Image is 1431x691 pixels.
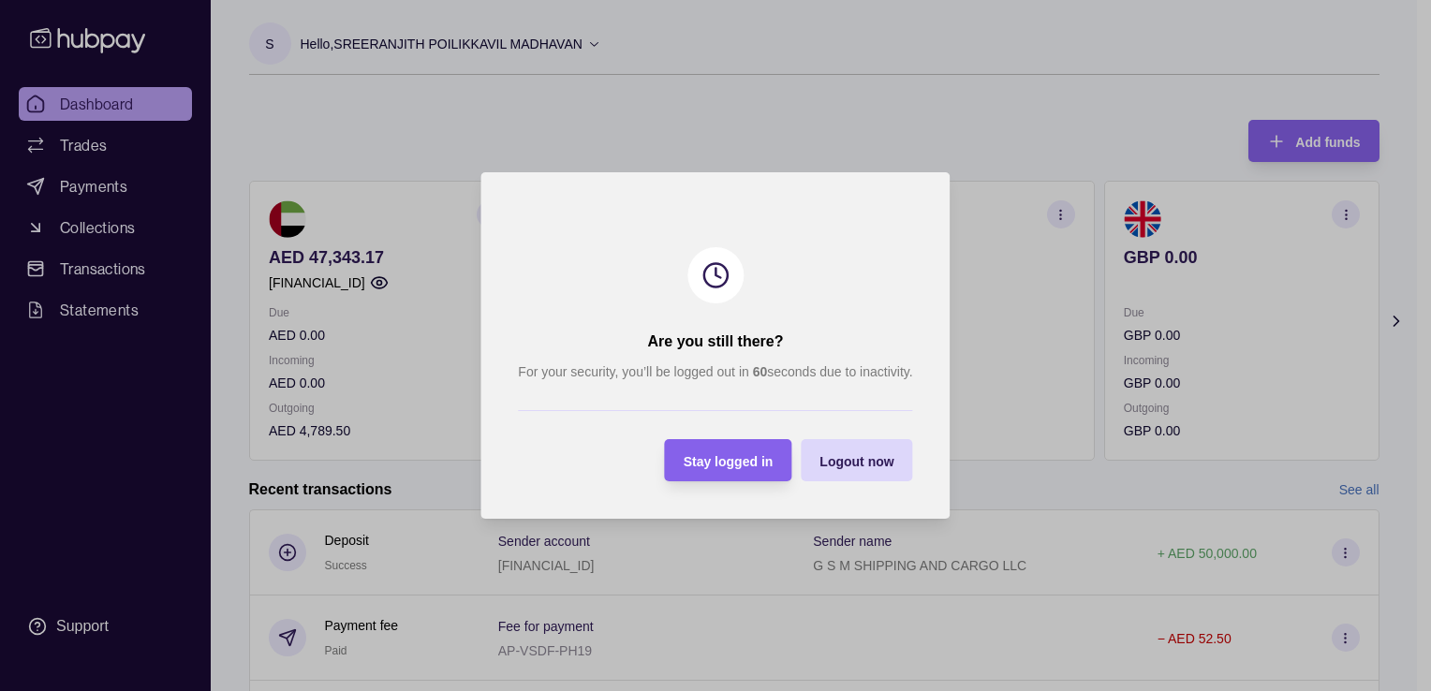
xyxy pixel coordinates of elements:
[801,439,912,481] button: Logout now
[518,361,912,382] p: For your security, you’ll be logged out in seconds due to inactivity.
[684,454,774,469] span: Stay logged in
[753,364,768,379] strong: 60
[665,439,792,481] button: Stay logged in
[648,331,784,352] h2: Are you still there?
[819,454,893,469] span: Logout now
